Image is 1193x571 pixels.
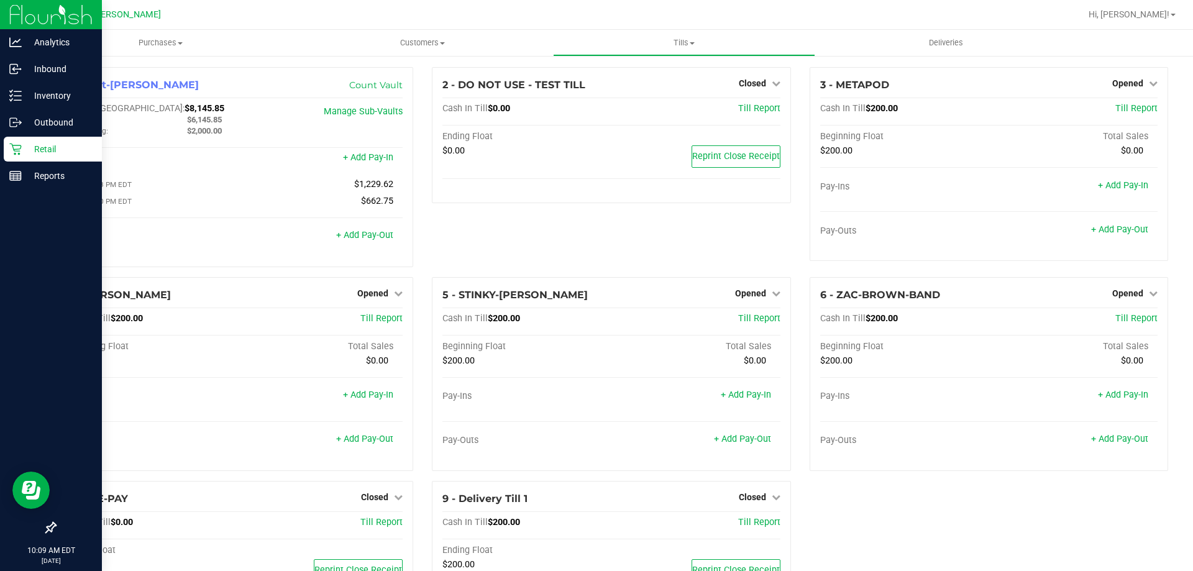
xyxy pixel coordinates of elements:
div: Beginning Float [65,341,234,352]
span: $200.00 [820,145,852,156]
p: Analytics [22,35,96,50]
span: Cash In Till [442,103,488,114]
iframe: Resource center [12,472,50,509]
span: Opened [735,288,766,298]
span: $0.00 [442,145,465,156]
div: Beginning Float [442,341,611,352]
p: Outbound [22,115,96,130]
a: + Add Pay-Out [1091,224,1148,235]
div: Ending Float [442,131,611,142]
span: 9 - Delivery Till 1 [442,493,528,505]
span: $0.00 [488,103,510,114]
span: $200.00 [111,313,143,324]
span: $200.00 [866,103,898,114]
inline-svg: Inbound [9,63,22,75]
div: Pay-Outs [442,435,611,446]
span: Closed [739,78,766,88]
div: Pay-Ins [65,391,234,402]
div: Pay-Ins [65,153,234,165]
span: 4 - [PERSON_NAME] [65,289,171,301]
span: 3 - METAPOD [820,79,889,91]
a: Customers [291,30,553,56]
a: + Add Pay-Out [336,230,393,240]
a: + Add Pay-In [721,390,771,400]
span: 5 - STINKY-[PERSON_NAME] [442,289,588,301]
span: Closed [361,492,388,502]
span: $200.00 [442,355,475,366]
span: Purchases [30,37,291,48]
div: Pay-Ins [442,391,611,402]
span: Deliveries [912,37,980,48]
div: Ending Float [65,545,234,556]
span: $200.00 [866,313,898,324]
span: $200.00 [488,313,520,324]
div: Pay-Outs [65,435,234,446]
span: 2 - DO NOT USE - TEST TILL [442,79,585,91]
a: + Add Pay-In [1098,180,1148,191]
a: Count Vault [349,80,403,91]
div: Pay-Ins [820,181,989,193]
inline-svg: Inventory [9,89,22,102]
span: 1 - Vault-[PERSON_NAME] [65,79,199,91]
a: Tills [553,30,815,56]
div: Total Sales [611,341,780,352]
span: Cash In Till [442,517,488,528]
a: Till Report [360,517,403,528]
span: Till Report [738,517,780,528]
a: Till Report [1115,103,1158,114]
span: $0.00 [111,517,133,528]
span: $0.00 [1121,145,1143,156]
p: Inventory [22,88,96,103]
span: Reprint Close Receipt [692,151,780,162]
span: Customers [292,37,552,48]
a: + Add Pay-In [343,152,393,163]
inline-svg: Outbound [9,116,22,129]
span: Closed [739,492,766,502]
div: Pay-Outs [820,435,989,446]
inline-svg: Analytics [9,36,22,48]
span: $6,145.85 [187,115,222,124]
a: Purchases [30,30,291,56]
a: + Add Pay-Out [714,434,771,444]
div: Total Sales [234,341,403,352]
span: $8,145.85 [185,103,224,114]
div: Pay-Ins [820,391,989,402]
span: $200.00 [820,355,852,366]
a: + Add Pay-Out [336,434,393,444]
span: Cash In Till [442,313,488,324]
span: $662.75 [361,196,393,206]
span: $1,229.62 [354,179,393,190]
p: Inbound [22,62,96,76]
a: + Add Pay-Out [1091,434,1148,444]
span: $0.00 [744,355,766,366]
a: Till Report [738,313,780,324]
span: Opened [1112,78,1143,88]
div: Pay-Outs [65,231,234,242]
span: $2,000.00 [187,126,222,135]
button: Reprint Close Receipt [692,145,780,168]
a: + Add Pay-In [1098,390,1148,400]
a: Till Report [360,313,403,324]
span: $200.00 [488,517,520,528]
span: Opened [1112,288,1143,298]
a: Till Report [1115,313,1158,324]
span: [PERSON_NAME] [93,9,161,20]
span: Hi, [PERSON_NAME]! [1089,9,1169,19]
span: $0.00 [366,355,388,366]
div: Total Sales [989,341,1158,352]
span: Cash In [GEOGRAPHIC_DATA]: [65,103,185,114]
p: Retail [22,142,96,157]
div: Total Sales [989,131,1158,142]
p: 10:09 AM EDT [6,545,96,556]
p: Reports [22,168,96,183]
a: Manage Sub-Vaults [324,106,403,117]
span: 6 - ZAC-BROWN-BAND [820,289,940,301]
div: Beginning Float [820,341,989,352]
span: $200.00 [442,559,475,570]
span: Opened [357,288,388,298]
a: Deliveries [815,30,1077,56]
